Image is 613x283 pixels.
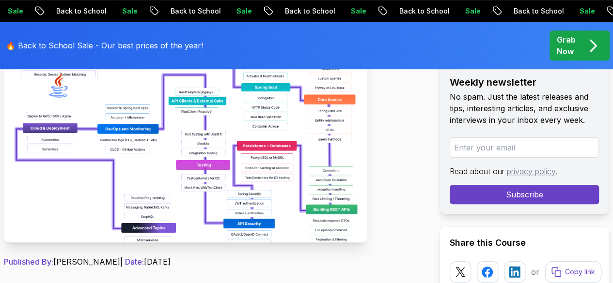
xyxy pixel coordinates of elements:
[228,6,259,16] p: Sale
[505,6,571,16] p: Back to School
[6,40,203,51] p: 🔥 Back to School Sale - Our best prices of the year!
[4,257,53,267] span: Published By:
[457,6,488,16] p: Sale
[277,6,343,16] p: Back to School
[571,6,602,16] p: Sale
[565,267,595,277] p: Copy link
[4,25,367,242] img: Spring Boot Roadmap 2025: The Complete Guide for Backend Developers thumbnail
[450,236,599,250] h2: Share this Course
[557,34,576,57] p: Grab Now
[450,91,599,126] p: No spam. Just the latest releases and tips, interesting articles, and exclusive interviews in you...
[343,6,374,16] p: Sale
[507,166,555,176] a: privacy policy
[531,266,539,278] p: or
[125,257,144,267] span: Date:
[391,6,457,16] p: Back to School
[545,261,601,283] button: Copy link
[4,256,367,268] p: [PERSON_NAME] | [DATE]
[114,6,145,16] p: Sale
[162,6,228,16] p: Back to School
[450,137,599,158] input: Enter your email
[450,185,599,204] button: Subscribe
[450,75,599,89] h2: Weekly newsletter
[48,6,114,16] p: Back to School
[450,165,599,177] p: Read about our .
